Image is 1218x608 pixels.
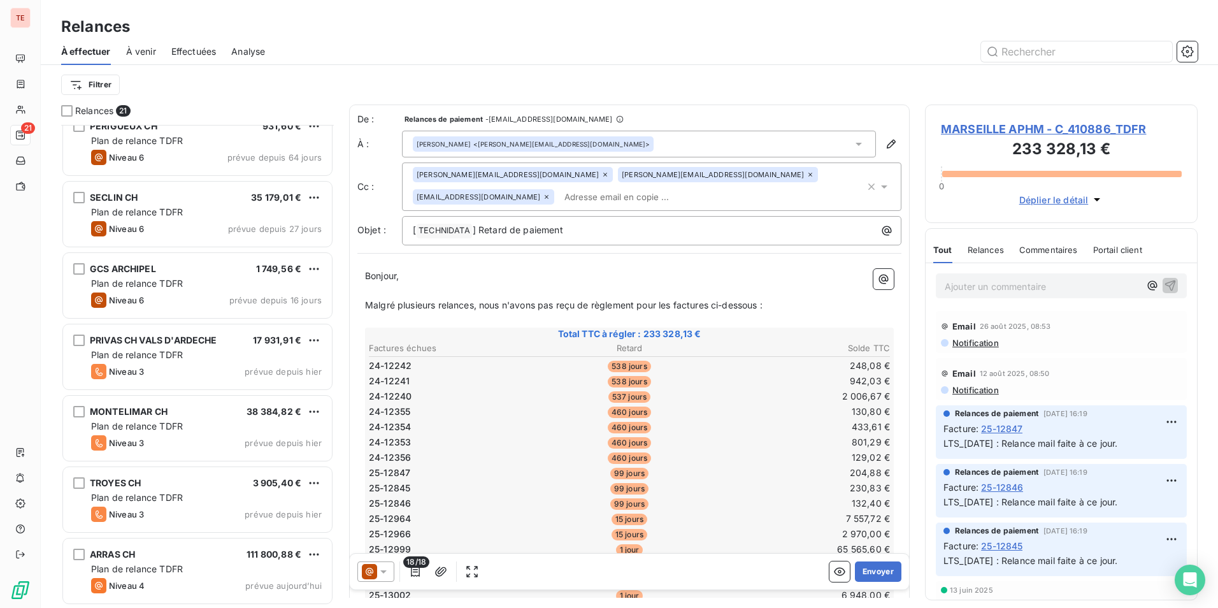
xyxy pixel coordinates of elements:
[717,588,891,602] td: 6 948,00 €
[1043,527,1087,535] span: [DATE] 16:19
[365,300,763,310] span: Malgré plusieurs relances, nous n'avons pas reçu de règlement pour les factures ci-dessous :
[368,342,541,355] th: Factures échues
[955,525,1038,537] span: Relances de paiement
[622,171,804,178] span: [PERSON_NAME][EMAIL_ADDRESS][DOMAIN_NAME]
[357,113,402,126] span: De :
[943,422,978,435] span: Facture :
[61,15,130,38] h3: Relances
[980,322,1051,330] span: 26 août 2025, 08:53
[717,420,891,434] td: 433,61 €
[981,481,1023,494] span: 25-12846
[612,529,647,540] span: 15 jours
[126,45,156,58] span: À venir
[608,391,650,403] span: 537 jours
[365,270,399,281] span: Bonjour,
[717,527,891,541] td: 2 970,00 €
[543,342,716,355] th: Retard
[952,321,976,331] span: Email
[417,140,650,148] div: <[PERSON_NAME][EMAIL_ADDRESS][DOMAIN_NAME]>
[116,105,130,117] span: 21
[855,561,901,582] button: Envoyer
[369,436,411,449] span: 24-12353
[717,359,891,373] td: 248,08 €
[1043,410,1087,417] span: [DATE] 16:19
[369,421,411,433] span: 24-12354
[559,187,706,206] input: Adresse email en copie ...
[717,496,891,510] td: 132,40 €
[10,580,31,600] img: Logo LeanPay
[981,41,1172,62] input: Rechercher
[608,437,651,449] span: 460 jours
[941,120,1182,138] span: MARSEILLE APHM - C_410886_TDFR
[367,328,892,340] span: Total TTC à régler : 233 328,13 €
[417,224,472,238] span: TECHNIDATA
[1175,565,1205,595] div: Open Intercom Messenger
[951,385,999,395] span: Notification
[943,539,978,553] span: Facture :
[943,555,1117,566] span: LTS_[DATE] : Relance mail faite à ce jour.
[369,375,410,387] span: 24-12241
[369,467,410,479] span: 25-12847
[608,422,651,433] span: 460 jours
[951,338,999,348] span: Notification
[612,514,647,525] span: 15 jours
[369,543,411,556] span: 25-12999
[968,245,1004,255] span: Relances
[943,496,1117,507] span: LTS_[DATE] : Relance mail faite à ce jour.
[981,422,1022,435] span: 25-12847
[1043,468,1087,476] span: [DATE] 16:19
[417,171,599,178] span: [PERSON_NAME][EMAIL_ADDRESS][DOMAIN_NAME]
[405,115,483,123] span: Relances de paiement
[608,376,650,387] span: 538 jours
[485,115,612,123] span: - [EMAIL_ADDRESS][DOMAIN_NAME]
[357,138,402,150] label: À :
[608,452,651,464] span: 460 jours
[610,468,648,479] span: 99 jours
[717,389,891,403] td: 2 006,67 €
[717,542,891,556] td: 65 565,60 €
[608,407,651,418] span: 460 jours
[171,45,217,58] span: Effectuées
[413,224,416,235] span: [
[369,405,410,418] span: 24-12355
[417,193,540,201] span: [EMAIL_ADDRESS][DOMAIN_NAME]
[717,451,891,465] td: 129,02 €
[955,467,1038,478] span: Relances de paiement
[939,181,944,191] span: 0
[403,556,429,568] span: 18/18
[981,539,1022,553] span: 25-12845
[950,586,993,594] span: 13 juin 2025
[1019,193,1089,206] span: Déplier le détail
[943,481,978,494] span: Facture :
[1019,245,1078,255] span: Commentaires
[1093,245,1142,255] span: Portail client
[952,368,976,379] span: Email
[369,528,411,540] span: 25-12966
[357,180,402,193] label: Cc :
[369,589,411,602] span: 25-13002
[933,245,952,255] span: Tout
[1015,192,1108,207] button: Déplier le détail
[21,122,35,134] span: 21
[717,481,891,495] td: 230,83 €
[717,512,891,526] td: 7 557,72 €
[369,512,411,525] span: 25-12964
[717,342,891,355] th: Solde TTC
[717,466,891,480] td: 204,88 €
[369,390,412,403] span: 24-12240
[717,405,891,419] td: 130,80 €
[61,45,111,58] span: À effectuer
[980,370,1050,377] span: 12 août 2025, 08:50
[473,224,563,235] span: ] Retard de paiement
[61,75,120,95] button: Filtrer
[616,590,643,602] span: 1 jour
[610,483,648,495] span: 99 jours
[369,497,411,510] span: 25-12846
[717,374,891,388] td: 942,03 €
[61,125,334,608] div: grid
[608,361,650,372] span: 538 jours
[717,435,891,449] td: 801,29 €
[369,359,412,372] span: 24-12242
[943,438,1117,449] span: LTS_[DATE] : Relance mail faite à ce jour.
[369,451,411,464] span: 24-12356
